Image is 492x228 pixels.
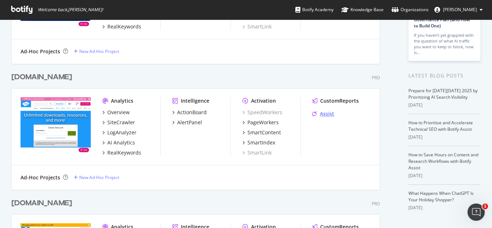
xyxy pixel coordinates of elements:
[320,110,334,117] div: Assist
[468,204,485,221] iframe: Intercom live chat
[482,204,488,209] span: 1
[172,109,207,116] a: ActionBoard
[107,23,141,30] div: RealKeywords
[408,72,480,80] div: Latest Blog Posts
[408,102,480,108] div: [DATE]
[312,97,359,104] a: CustomReports
[247,119,279,126] div: PageWorkers
[408,173,480,179] div: [DATE]
[102,109,130,116] a: Overview
[372,201,380,207] div: Pro
[372,75,380,81] div: Pro
[408,205,480,211] div: [DATE]
[177,119,202,126] div: AlertPanel
[408,88,478,100] a: Prepare for [DATE][DATE] 2025 by Prioritizing AI Search Visibility
[38,7,103,13] span: Welcome back, [PERSON_NAME] !
[79,174,119,180] div: New Ad-Hoc Project
[74,48,119,54] a: New Ad-Hoc Project
[242,139,275,146] a: SmartIndex
[242,129,281,136] a: SmartContent
[12,198,72,209] div: [DOMAIN_NAME]
[177,109,207,116] div: ActionBoard
[242,119,279,126] a: PageWorkers
[12,198,75,209] a: [DOMAIN_NAME]
[414,32,475,55] div: If you haven’t yet grappled with the question of what AI traffic you want to keep or block, now is…
[341,6,384,13] div: Knowledge Base
[408,190,474,203] a: What Happens When ChatGPT Is Your Holiday Shopper?
[107,149,141,156] div: RealKeywords
[408,152,478,171] a: How to Save Hours on Content and Research Workflows with Botify Assist
[408,120,473,132] a: How to Prioritize and Accelerate Technical SEO with Botify Assist
[111,97,133,104] div: Analytics
[74,174,119,180] a: New Ad-Hoc Project
[242,109,282,116] a: SpeedWorkers
[247,139,275,146] div: SmartIndex
[242,149,272,156] a: SmartLink
[107,109,130,116] div: Overview
[107,119,135,126] div: SiteCrawler
[12,72,75,82] a: [DOMAIN_NAME]
[79,48,119,54] div: New Ad-Hoc Project
[181,97,209,104] div: Intelligence
[172,119,202,126] a: AlertPanel
[312,110,334,117] a: Assist
[408,134,480,140] div: [DATE]
[21,97,91,153] img: twinkl.co.uk
[392,6,429,13] div: Organizations
[102,139,135,146] a: AI Analytics
[251,97,276,104] div: Activation
[443,6,477,13] span: Emily Lasonder
[102,129,137,136] a: LogAnalyzer
[12,72,72,82] div: [DOMAIN_NAME]
[21,48,60,55] div: Ad-Hoc Projects
[102,23,141,30] a: RealKeywords
[107,129,137,136] div: LogAnalyzer
[429,4,488,15] button: [PERSON_NAME]
[295,6,334,13] div: Botify Academy
[102,119,135,126] a: SiteCrawler
[242,23,272,30] a: SmartLink
[320,97,359,104] div: CustomReports
[21,174,60,181] div: Ad-Hoc Projects
[102,149,141,156] a: RealKeywords
[247,129,281,136] div: SmartContent
[107,139,135,146] div: AI Analytics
